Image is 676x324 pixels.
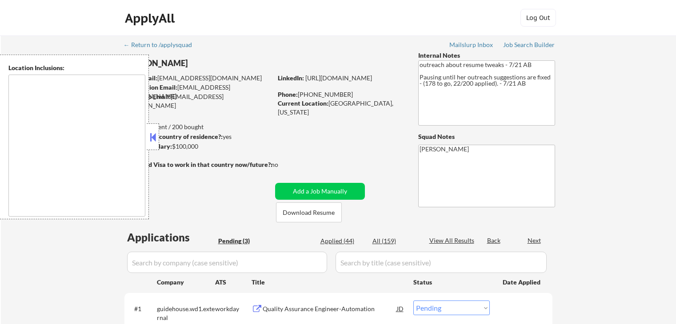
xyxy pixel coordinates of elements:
[278,90,404,99] div: [PHONE_NUMBER]
[263,304,397,313] div: Quality Assurance Engineer-Automation
[125,74,272,83] div: [EMAIL_ADDRESS][DOMAIN_NAME]
[124,42,200,48] div: ← Return to /applysquad
[127,232,215,243] div: Applications
[305,74,372,82] a: [URL][DOMAIN_NAME]
[157,304,215,322] div: guidehouse.wd1.external
[503,278,542,287] div: Date Applied
[124,122,272,131] div: 44 sent / 200 bought
[215,304,252,313] div: workday
[396,300,405,316] div: JD
[429,236,477,245] div: View All Results
[124,132,269,141] div: yes
[134,304,150,313] div: #1
[124,133,223,140] strong: Can work in country of residence?:
[125,83,272,100] div: [EMAIL_ADDRESS][DOMAIN_NAME]
[278,74,304,82] strong: LinkedIn:
[275,183,365,200] button: Add a Job Manually
[218,237,263,245] div: Pending (3)
[124,92,272,110] div: [EMAIL_ADDRESS][DOMAIN_NAME]
[503,41,555,50] a: Job Search Builder
[372,237,417,245] div: All (159)
[418,51,555,60] div: Internal Notes
[449,42,494,48] div: Mailslurp Inbox
[124,41,200,50] a: ← Return to /applysquad
[449,41,494,50] a: Mailslurp Inbox
[278,99,328,107] strong: Current Location:
[413,274,490,290] div: Status
[125,11,177,26] div: ApplyAll
[278,91,298,98] strong: Phone:
[271,160,296,169] div: no
[278,99,404,116] div: [GEOGRAPHIC_DATA], [US_STATE]
[520,9,556,27] button: Log Out
[320,237,365,245] div: Applied (44)
[124,161,272,168] strong: Will need Visa to work in that country now/future?:
[276,202,342,222] button: Download Resume
[124,58,307,69] div: [PERSON_NAME]
[336,252,547,273] input: Search by title (case sensitive)
[157,278,215,287] div: Company
[252,278,405,287] div: Title
[528,236,542,245] div: Next
[124,142,272,151] div: $100,000
[418,132,555,141] div: Squad Notes
[8,63,145,72] div: Location Inclusions:
[487,236,501,245] div: Back
[503,42,555,48] div: Job Search Builder
[215,278,252,287] div: ATS
[127,252,327,273] input: Search by company (case sensitive)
